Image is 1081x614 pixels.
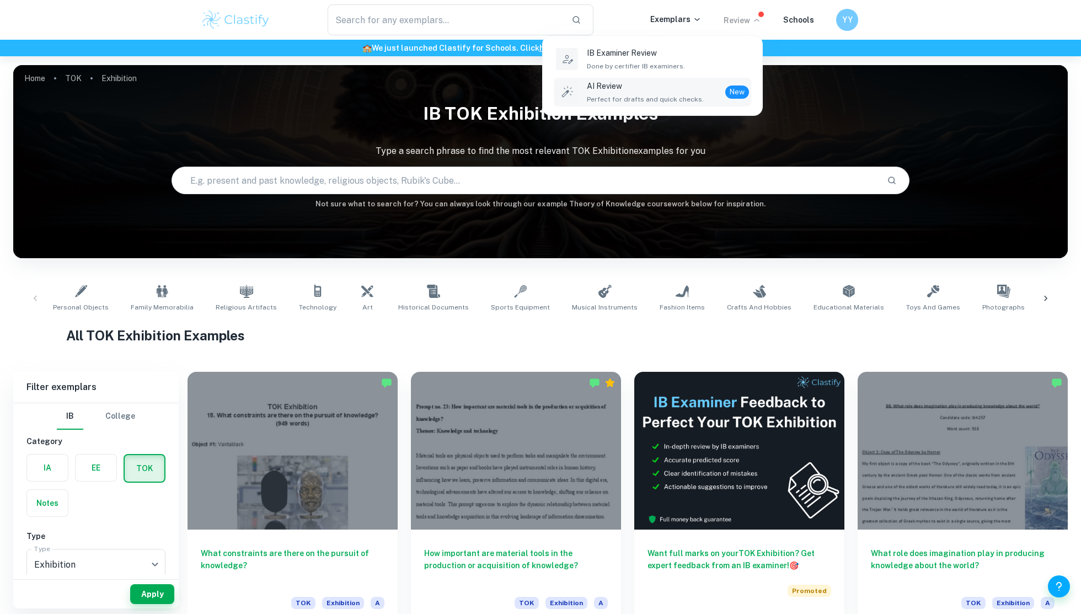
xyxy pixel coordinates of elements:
[725,87,749,98] span: New
[587,61,685,71] span: Done by certifier IB examiners.
[554,45,751,73] a: IB Examiner ReviewDone by certifier IB examiners.
[587,80,704,92] p: AI Review
[554,78,751,106] a: AI ReviewPerfect for drafts and quick checks.New
[587,94,704,104] span: Perfect for drafts and quick checks.
[587,47,685,59] p: IB Examiner Review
